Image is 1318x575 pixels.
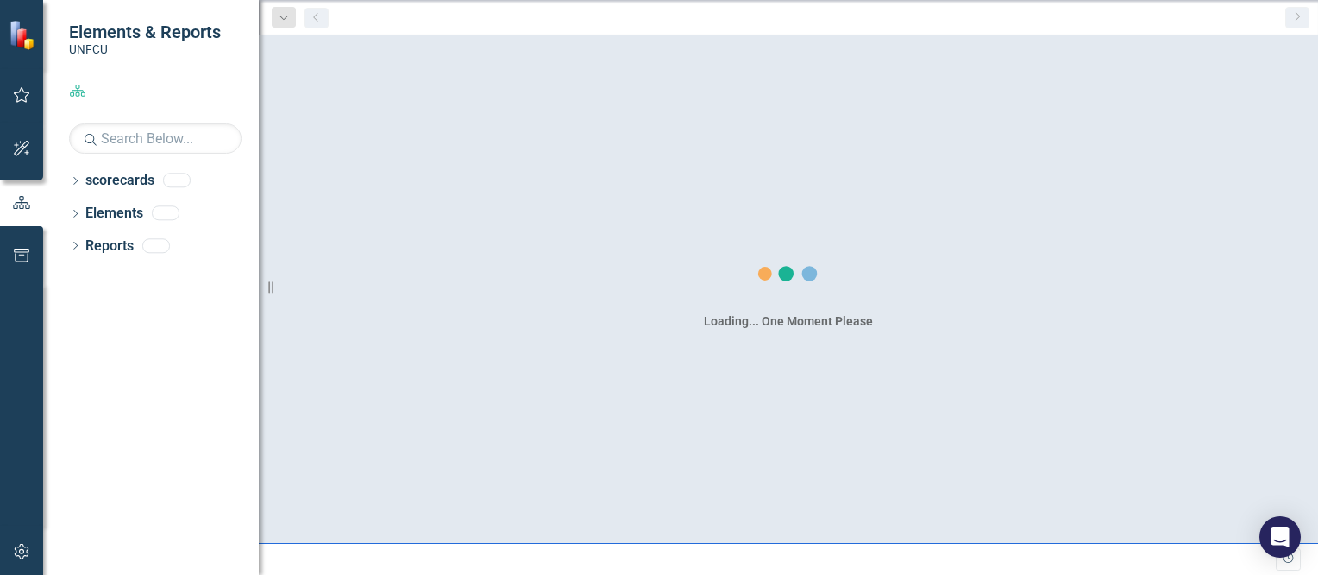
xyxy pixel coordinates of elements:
[69,42,221,56] small: UNFCU
[1259,516,1301,558] div: Open Intercom Messenger
[704,313,873,330] div: Loading... One Moment Please
[69,123,242,154] input: Search Below...
[85,237,134,256] a: Reports
[85,204,143,224] a: Elements
[69,22,221,42] span: Elements & Reports
[85,171,154,191] a: scorecards
[9,19,39,49] img: ClearPoint Strategy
